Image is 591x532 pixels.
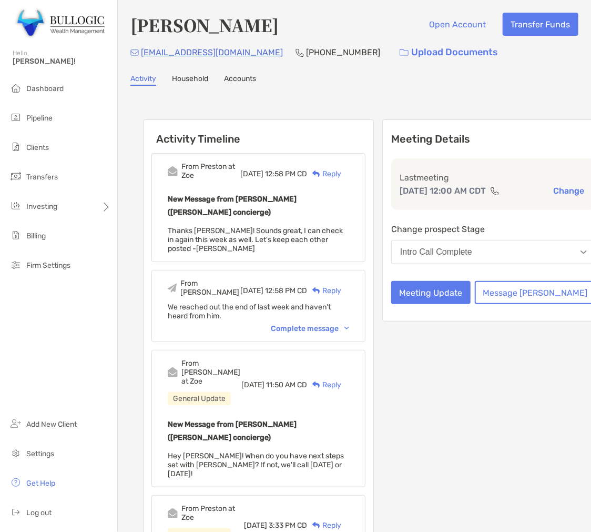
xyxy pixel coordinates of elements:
[168,226,343,253] span: Thanks [PERSON_NAME]! Sounds great, I can check in again this week as well. Let's keep each other...
[9,229,22,242] img: billing icon
[9,417,22,430] img: add_new_client icon
[172,74,208,86] a: Household
[26,508,52,517] span: Log out
[13,57,111,66] span: [PERSON_NAME]!
[168,420,297,442] b: New Message from [PERSON_NAME] ([PERSON_NAME] concierge)
[307,168,341,179] div: Reply
[265,169,307,178] span: 12:58 PM CD
[400,247,472,257] div: Intro Call Complete
[312,287,320,294] img: Reply icon
[26,114,53,123] span: Pipeline
[393,41,505,64] a: Upload Documents
[141,46,283,59] p: [EMAIL_ADDRESS][DOMAIN_NAME]
[130,13,279,37] h4: [PERSON_NAME]
[9,140,22,153] img: clients icon
[168,508,178,518] img: Event icon
[144,120,373,145] h6: Activity Timeline
[241,380,264,389] span: [DATE]
[306,46,380,59] p: [PHONE_NUMBER]
[550,185,587,196] button: Change
[26,232,46,240] span: Billing
[130,49,139,56] img: Email Icon
[168,303,349,320] div: We reached out the end of last week and haven't heard from him.
[266,380,307,389] span: 11:50 AM CD
[168,451,344,478] span: Hey [PERSON_NAME]! When do you have next steps set with [PERSON_NAME]? If not, we'll call [DATE] ...
[344,327,349,330] img: Chevron icon
[307,520,341,531] div: Reply
[271,324,349,333] div: Complete message
[26,202,57,211] span: Investing
[26,261,70,270] span: Firm Settings
[9,506,22,518] img: logout icon
[400,184,486,197] p: [DATE] 12:00 AM CDT
[9,447,22,459] img: settings icon
[168,367,178,377] img: Event icon
[580,250,587,254] img: Open dropdown arrow
[307,285,341,296] div: Reply
[26,449,54,458] span: Settings
[168,195,297,217] b: New Message from [PERSON_NAME] ([PERSON_NAME] concierge)
[9,170,22,183] img: transfers icon
[180,279,240,297] div: From [PERSON_NAME]
[244,521,267,530] span: [DATE]
[9,258,22,271] img: firm-settings icon
[503,13,578,36] button: Transfer Funds
[26,420,77,429] span: Add New Client
[269,521,307,530] span: 3:33 PM CD
[26,173,58,182] span: Transfers
[181,359,241,386] div: From [PERSON_NAME] at Zoe
[490,187,500,195] img: communication type
[391,281,471,304] button: Meeting Update
[312,522,320,529] img: Reply icon
[168,284,177,293] img: Event icon
[400,171,587,184] p: Last meeting
[240,169,263,178] span: [DATE]
[9,476,22,489] img: get-help icon
[400,49,409,56] img: button icon
[312,382,320,388] img: Reply icon
[26,143,49,152] span: Clients
[9,111,22,124] img: pipeline icon
[168,166,178,176] img: Event icon
[421,13,494,36] button: Open Account
[181,504,244,522] div: From Preston at Zoe
[224,74,256,86] a: Accounts
[9,199,22,212] img: investing icon
[295,48,304,57] img: Phone Icon
[26,479,55,488] span: Get Help
[240,286,263,295] span: [DATE]
[13,4,105,42] img: Zoe Logo
[168,392,231,405] div: General Update
[265,286,307,295] span: 12:58 PM CD
[307,379,341,390] div: Reply
[130,74,156,86] a: Activity
[9,82,22,94] img: dashboard icon
[26,84,64,93] span: Dashboard
[181,162,240,180] div: From Preston at Zoe
[312,170,320,177] img: Reply icon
